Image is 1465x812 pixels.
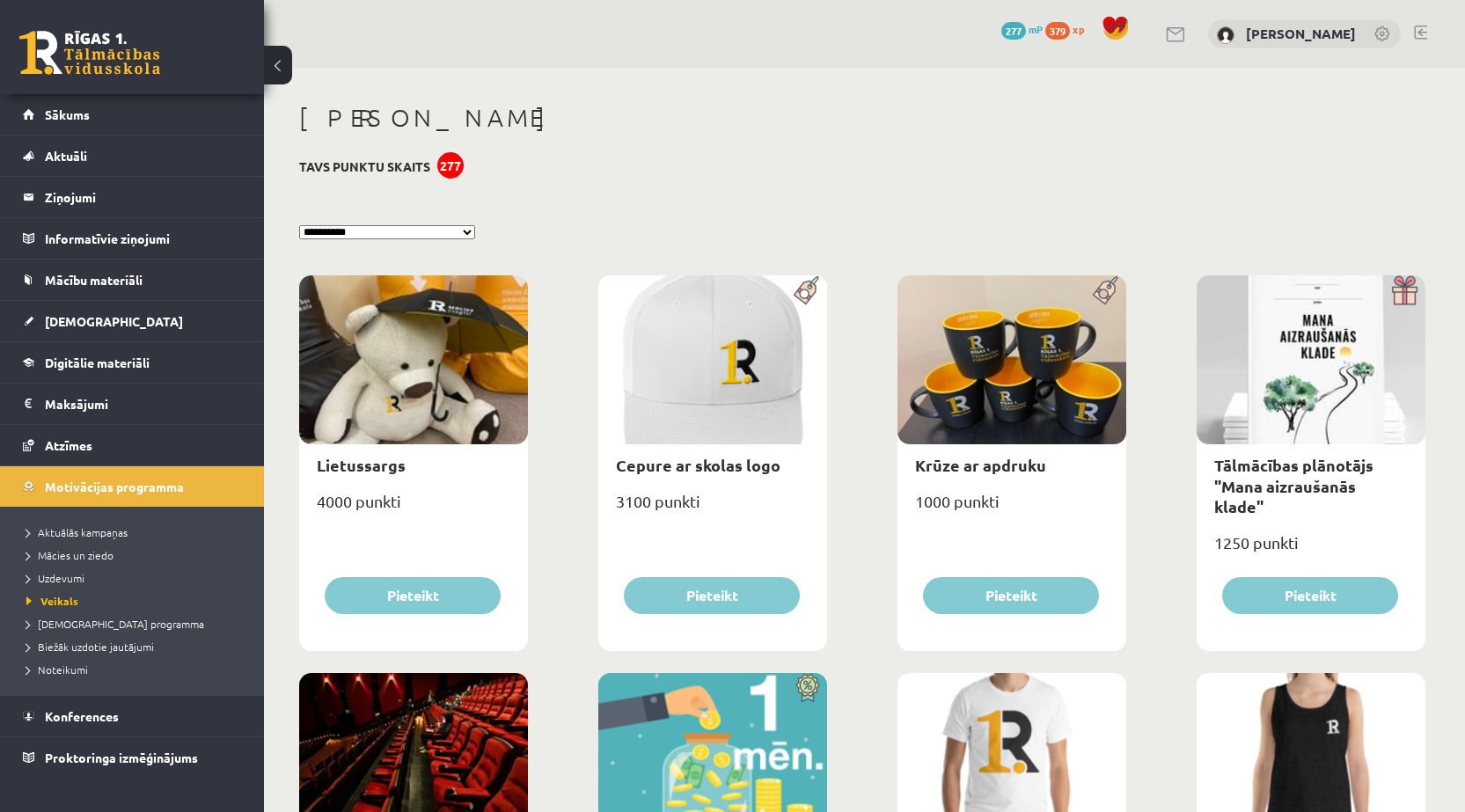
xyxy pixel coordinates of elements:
button: Pieteikt [923,577,1099,614]
a: Atzīmes [23,425,242,465]
a: Aktuālās kampaņas [26,524,246,540]
span: Noteikumi [26,662,88,677]
a: Rīgas 1. Tālmācības vidusskola [19,31,160,75]
a: 379 xp [1045,22,1093,36]
button: Pieteikt [624,577,800,614]
h3: Tavs punktu skaits [299,159,430,174]
a: Konferences [23,696,242,736]
a: Krūze ar apdruku [915,455,1046,475]
span: Veikals [26,594,78,608]
span: Mācību materiāli [45,272,143,288]
a: Tālmācības plānotājs "Mana aizraušanās klade" [1214,455,1373,516]
a: Motivācijas programma [23,466,242,507]
img: Dāvana ar pārsteigumu [1386,275,1425,305]
a: Biežāk uzdotie jautājumi [26,639,246,655]
h1: [PERSON_NAME] [299,103,1425,133]
div: 1000 punkti [897,486,1126,530]
a: Veikals [26,593,246,609]
a: Informatīvie ziņojumi [23,218,242,259]
span: [DEMOGRAPHIC_DATA] programma [26,617,204,631]
span: mP [1029,22,1043,36]
a: Ziņojumi [23,177,242,217]
a: Lietussargs [317,455,406,475]
span: Sākums [45,106,90,122]
span: Konferences [45,708,119,724]
span: [DEMOGRAPHIC_DATA] [45,313,183,329]
legend: Ziņojumi [45,177,242,217]
span: Digitālie materiāli [45,355,150,370]
a: Uzdevumi [26,570,246,586]
span: Biežāk uzdotie jautājumi [26,640,154,654]
span: 277 [1001,22,1026,40]
img: Atlaide [787,673,827,703]
a: [DEMOGRAPHIC_DATA] programma [26,616,246,632]
a: Digitālie materiāli [23,342,242,383]
a: Proktoringa izmēģinājums [23,737,242,778]
span: Uzdevumi [26,571,84,585]
a: Sākums [23,94,242,135]
a: Aktuāli [23,135,242,176]
a: Mācies un ziedo [26,547,246,563]
button: Pieteikt [1222,577,1398,614]
img: Populāra prece [1087,275,1126,305]
span: Aktuāli [45,148,87,164]
img: Populāra prece [787,275,827,305]
span: 379 [1045,22,1070,40]
div: 3100 punkti [598,486,827,530]
span: xp [1073,22,1084,36]
a: 277 mP [1001,22,1043,36]
span: Motivācijas programma [45,479,184,494]
div: 4000 punkti [299,486,528,530]
img: Marta Broka [1217,26,1234,44]
button: Pieteikt [325,577,501,614]
a: [DEMOGRAPHIC_DATA] [23,301,242,341]
a: Noteikumi [26,662,246,677]
a: [PERSON_NAME] [1246,25,1356,42]
span: Proktoringa izmēģinājums [45,750,198,765]
div: 1250 punkti [1197,528,1425,572]
span: Atzīmes [45,437,92,453]
a: Cepure ar skolas logo [616,455,780,475]
legend: Maksājumi [45,384,242,424]
span: Aktuālās kampaņas [26,525,128,539]
a: Mācību materiāli [23,260,242,300]
a: Maksājumi [23,384,242,424]
span: Mācies un ziedo [26,548,114,562]
div: 277 [437,152,464,179]
legend: Informatīvie ziņojumi [45,218,242,259]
